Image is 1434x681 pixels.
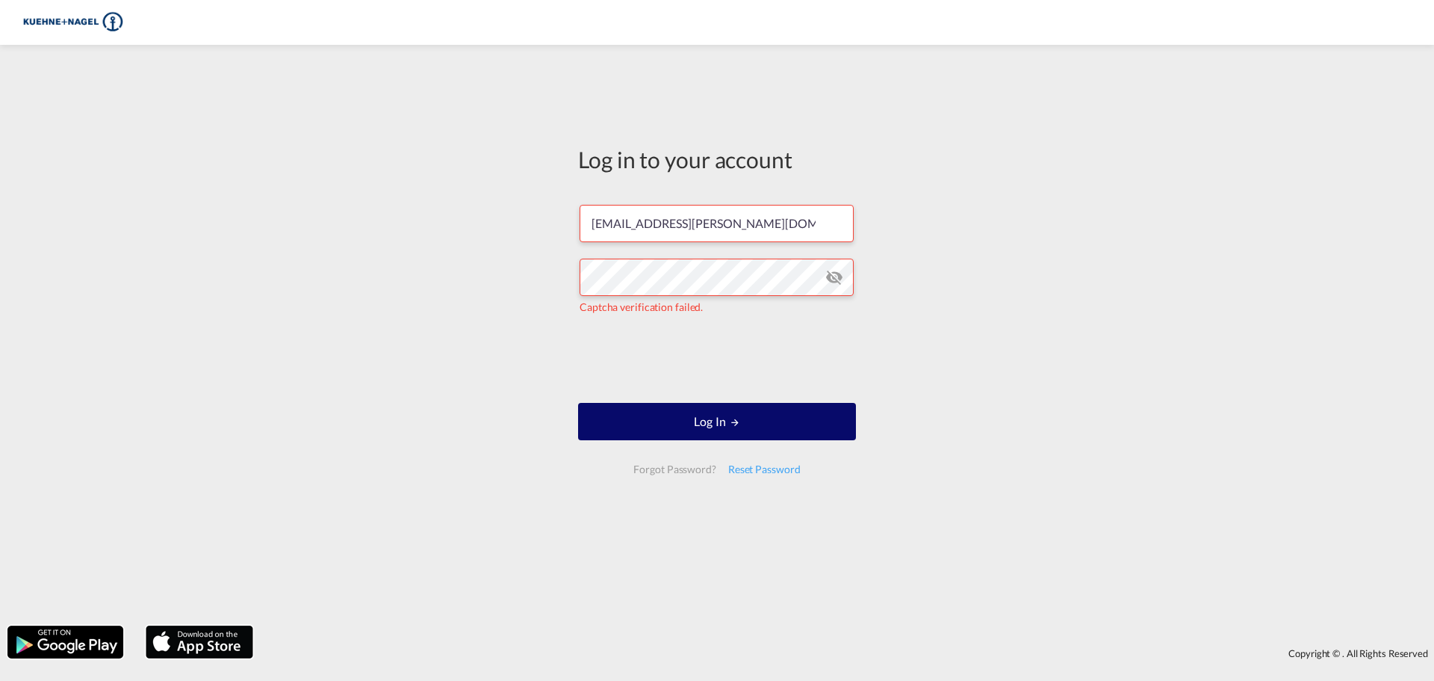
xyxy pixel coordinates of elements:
div: Log in to your account [578,144,856,175]
input: Enter email/phone number [580,205,854,242]
iframe: reCAPTCHA [603,330,831,388]
div: Reset Password [722,456,807,483]
span: Captcha verification failed. [580,301,703,313]
img: 36441310f41511efafde313da40ec4a4.png [22,6,123,40]
md-icon: icon-eye-off [825,268,843,286]
button: LOGIN [578,403,856,440]
div: Forgot Password? [627,456,721,483]
img: apple.png [144,624,255,660]
img: google.png [6,624,125,660]
div: Copyright © . All Rights Reserved [261,641,1434,666]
